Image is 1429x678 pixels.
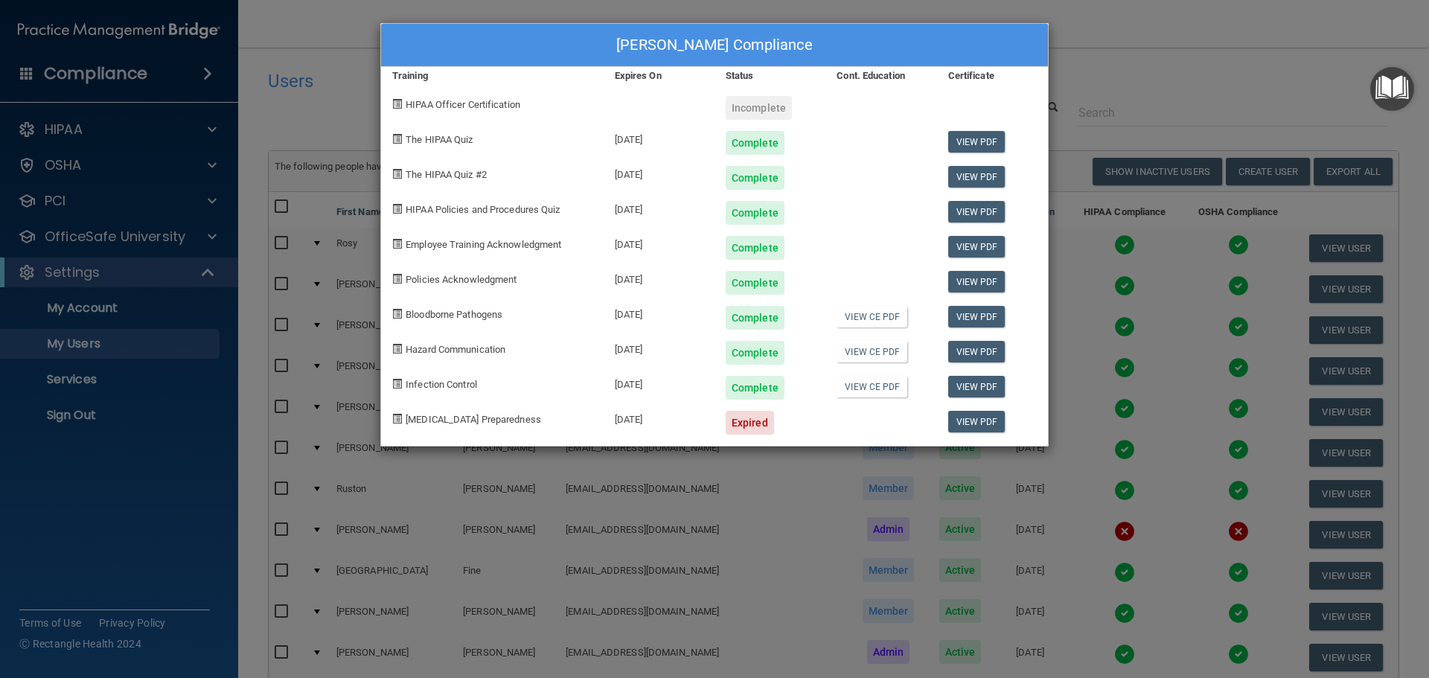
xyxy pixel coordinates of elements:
[837,341,907,362] a: View CE PDF
[604,190,714,225] div: [DATE]
[948,306,1006,327] a: View PDF
[604,260,714,295] div: [DATE]
[406,239,561,250] span: Employee Training Acknowledgment
[837,306,907,327] a: View CE PDF
[406,134,473,145] span: The HIPAA Quiz
[1370,67,1414,111] button: Open Resource Center
[406,204,560,215] span: HIPAA Policies and Procedures Quiz
[604,67,714,85] div: Expires On
[726,201,784,225] div: Complete
[406,344,505,355] span: Hazard Communication
[406,274,517,285] span: Policies Acknowledgment
[604,225,714,260] div: [DATE]
[604,365,714,400] div: [DATE]
[825,67,936,85] div: Cont. Education
[406,169,487,180] span: The HIPAA Quiz #2
[726,131,784,155] div: Complete
[714,67,825,85] div: Status
[726,236,784,260] div: Complete
[837,376,907,397] a: View CE PDF
[406,99,520,110] span: HIPAA Officer Certification
[948,166,1006,188] a: View PDF
[406,379,477,390] span: Infection Control
[726,96,792,120] div: Incomplete
[948,376,1006,397] a: View PDF
[948,201,1006,223] a: View PDF
[381,24,1048,67] div: [PERSON_NAME] Compliance
[406,309,502,320] span: Bloodborne Pathogens
[604,155,714,190] div: [DATE]
[948,271,1006,292] a: View PDF
[604,330,714,365] div: [DATE]
[726,376,784,400] div: Complete
[604,400,714,435] div: [DATE]
[948,411,1006,432] a: View PDF
[604,120,714,155] div: [DATE]
[948,341,1006,362] a: View PDF
[726,306,784,330] div: Complete
[381,67,604,85] div: Training
[726,341,784,365] div: Complete
[948,236,1006,258] a: View PDF
[406,414,541,425] span: [MEDICAL_DATA] Preparedness
[726,271,784,295] div: Complete
[604,295,714,330] div: [DATE]
[1171,572,1411,632] iframe: Drift Widget Chat Controller
[726,166,784,190] div: Complete
[937,67,1048,85] div: Certificate
[948,131,1006,153] a: View PDF
[726,411,774,435] div: Expired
